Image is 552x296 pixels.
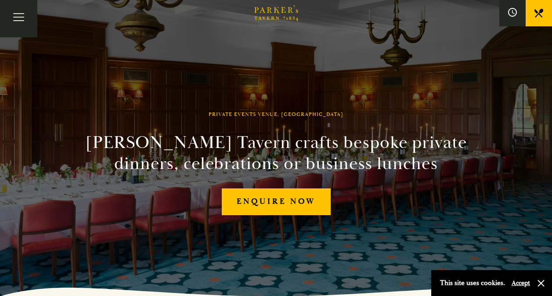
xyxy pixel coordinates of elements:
[440,277,505,289] p: This site uses cookies.
[222,188,331,215] a: Enquire now
[512,279,530,287] button: Accept
[76,132,476,174] h2: [PERSON_NAME] Tavern crafts bespoke private dinners, celebrations or business lunches
[209,112,343,118] h1: Private Events Venue, [GEOGRAPHIC_DATA]
[537,279,545,288] button: Close and accept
